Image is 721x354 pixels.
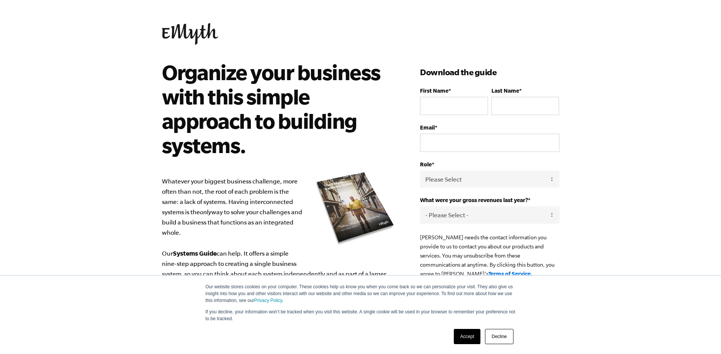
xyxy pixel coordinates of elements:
a: Decline [485,329,513,344]
p: If you decline, your information won’t be tracked when you visit this website. A single cookie wi... [206,308,516,322]
p: Whatever your biggest business challenge, more often than not, the root of each problem is the sa... [162,176,398,310]
b: Systems Guide [173,250,217,257]
a: Accept [454,329,481,344]
span: First Name [420,87,448,94]
span: Last Name [491,87,519,94]
span: What were your gross revenues last year? [420,197,528,203]
p: Our website stores cookies on your computer. These cookies help us know you when you come back so... [206,283,516,304]
h2: Organize your business with this simple approach to building systems. [162,60,387,157]
i: only [200,209,211,215]
img: e-myth systems guide organize your business [314,169,397,247]
a: Privacy Policy [254,298,282,303]
a: Terms of Service. [488,270,532,277]
h3: Download the guide [420,66,559,78]
span: Email [420,124,435,131]
p: [PERSON_NAME] needs the contact information you provide to us to contact you about our products a... [420,233,559,278]
span: Role [420,161,432,168]
img: EMyth [162,23,218,45]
